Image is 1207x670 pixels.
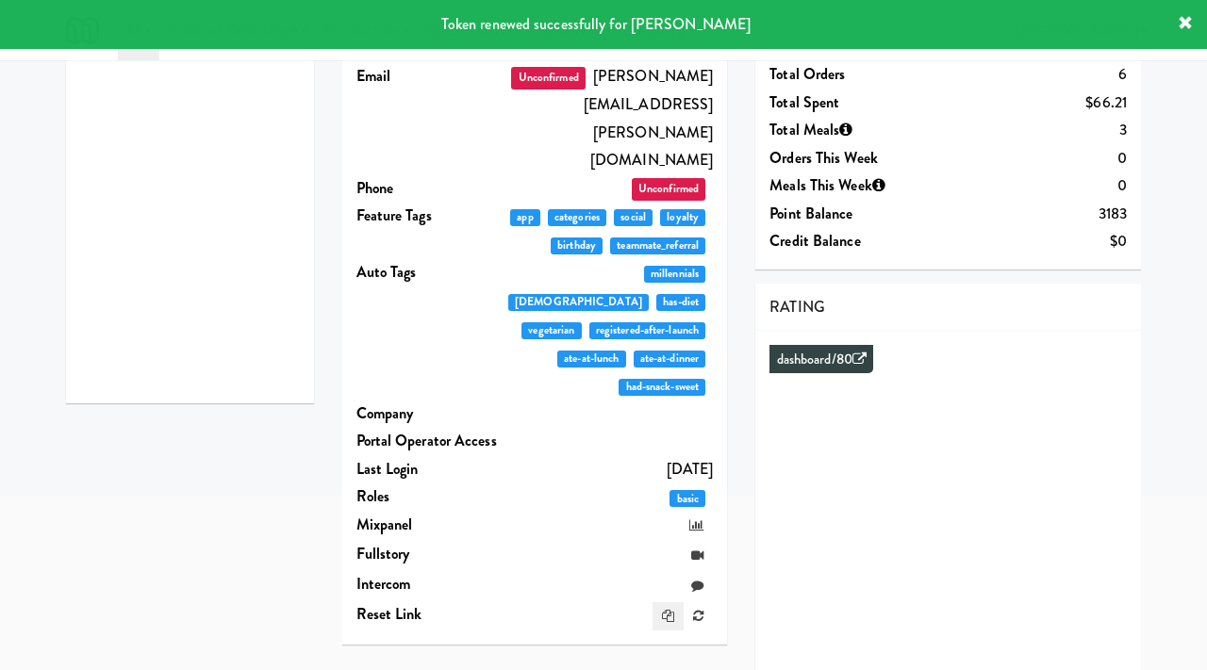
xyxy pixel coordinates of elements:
[769,60,913,89] dt: Total Orders
[557,351,626,368] span: ate-at-lunch
[356,174,500,203] dt: Phone
[356,202,500,230] dt: Feature Tags
[614,209,653,226] span: social
[610,237,705,254] span: teammate_referral
[356,400,500,428] dt: Company
[356,258,500,286] dt: Auto Tags
[499,455,713,483] dd: [DATE]
[913,60,1127,89] dd: 6
[913,116,1127,144] dd: 3
[777,350,867,369] a: dashboard/80
[356,427,500,455] dt: Portal Operator Access
[913,227,1127,255] dd: $0
[521,322,581,339] span: vegetarian
[913,144,1127,172] dd: 0
[619,379,705,396] span: had-snack-sweet
[356,570,500,598] dt: Intercom
[769,116,913,144] dt: Total Meals
[769,89,913,117] dt: Total Spent
[769,227,913,255] dt: Credit Balance
[356,600,500,629] dt: Reset link
[634,351,706,368] span: ate-at-dinner
[508,294,649,311] span: [DEMOGRAPHIC_DATA]
[589,322,706,339] span: registered-after-launch
[913,89,1127,117] dd: $66.21
[356,511,500,539] dt: Mixpanel
[644,266,705,283] span: millennials
[441,13,751,35] span: Token renewed successfully for [PERSON_NAME]
[356,540,500,568] dt: Fullstory
[356,62,500,90] dt: Email
[656,294,705,311] span: has-diet
[356,455,500,483] dt: Last login
[511,67,585,90] span: Unconfirmed
[913,172,1127,200] dd: 0
[769,296,825,318] span: RATING
[913,200,1127,228] dd: 3183
[356,482,500,511] dt: Roles
[499,62,713,173] dd: [PERSON_NAME][EMAIL_ADDRESS][PERSON_NAME][DOMAIN_NAME]
[548,209,606,226] span: categories
[551,237,603,254] span: birthday
[670,490,705,507] span: basic
[769,172,913,200] dt: Meals This Week
[660,209,705,226] span: loyalty
[510,209,540,226] span: app
[769,144,913,172] dt: Orders This Week
[769,200,913,228] dt: Point Balance
[632,178,705,201] span: Unconfirmed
